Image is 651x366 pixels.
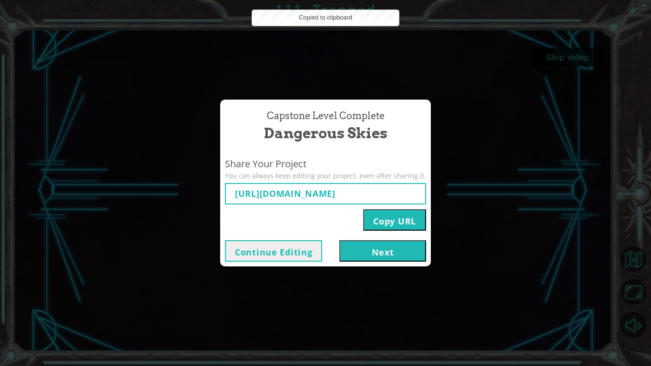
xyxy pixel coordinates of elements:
[225,240,322,262] button: Continue Editing
[225,171,426,181] span: You can always keep editing your project, even after sharing it.
[299,14,352,21] span: Copied to clipboard
[339,240,426,262] button: Next
[267,109,385,123] span: Capstone Level Complete
[363,209,426,231] button: Copy URL
[264,123,387,143] span: Dangerous Skies
[225,157,426,171] span: Share Your Project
